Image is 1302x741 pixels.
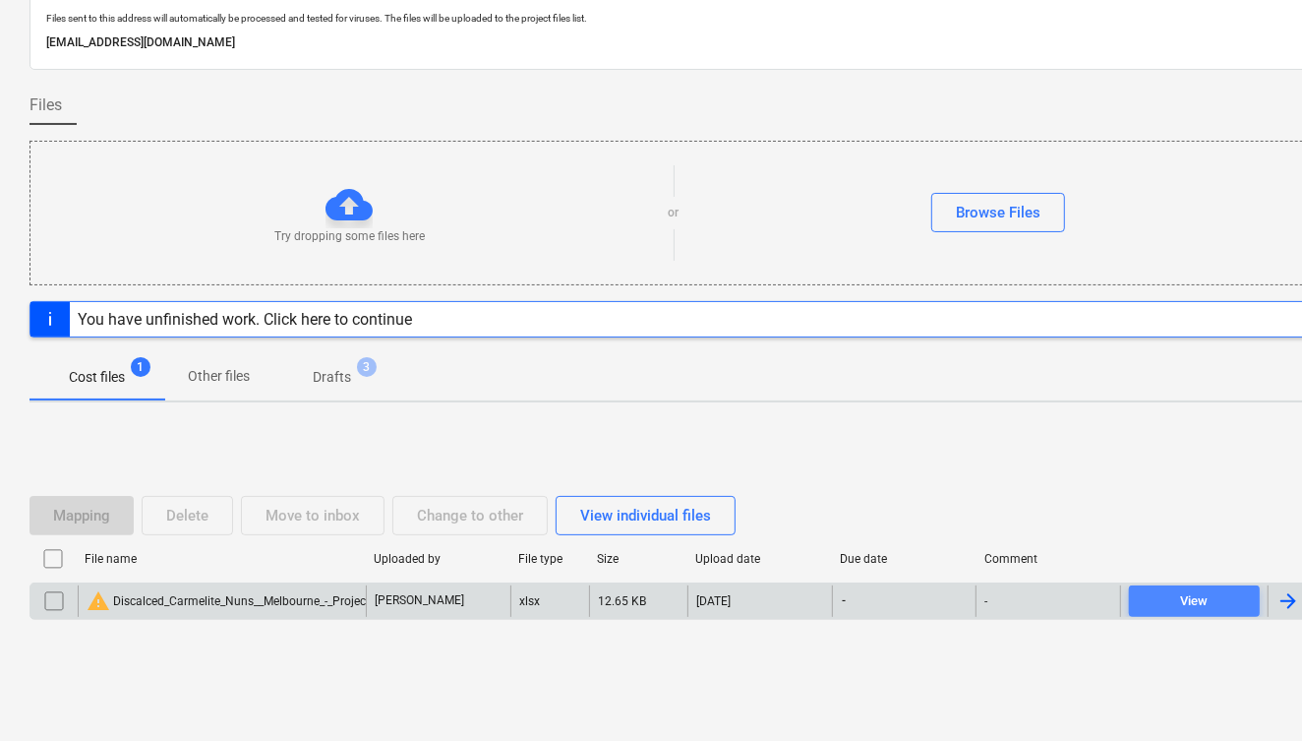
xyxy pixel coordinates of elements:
span: - [841,592,849,609]
p: Drafts [313,367,351,388]
div: Due date [840,552,969,566]
span: 3 [357,357,377,377]
button: View [1129,586,1260,617]
div: Discalced_Carmelite_Nuns__Melbourne_-_Project_Financials - XERO CTD [DATE].xlsx [87,589,555,613]
div: You have unfinished work. Click here to continue [78,310,412,329]
button: Browse Files [931,193,1065,232]
div: View individual files [580,503,711,528]
div: [DATE] [696,594,731,608]
div: Browse Files [956,200,1040,225]
div: xlsx [519,594,540,608]
div: 12.65 KB [598,594,646,608]
p: or [669,205,680,221]
div: View [1181,590,1209,613]
div: Upload date [695,552,824,566]
iframe: Chat Widget [1204,647,1302,741]
div: Size [597,552,680,566]
p: Cost files [69,367,125,388]
p: Files sent to this address will automatically be processed and tested for viruses. The files will... [46,12,1299,25]
p: [EMAIL_ADDRESS][DOMAIN_NAME] [46,32,1299,53]
div: Comment [984,552,1113,566]
div: File type [518,552,581,566]
div: File name [85,552,358,566]
p: Try dropping some files here [274,228,425,245]
button: View individual files [556,496,736,535]
p: Other files [188,366,250,387]
span: Files [30,93,62,117]
span: 1 [131,357,150,377]
p: [PERSON_NAME] [375,592,464,609]
span: warning [87,589,110,613]
div: Uploaded by [374,552,503,566]
div: - [984,594,987,608]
